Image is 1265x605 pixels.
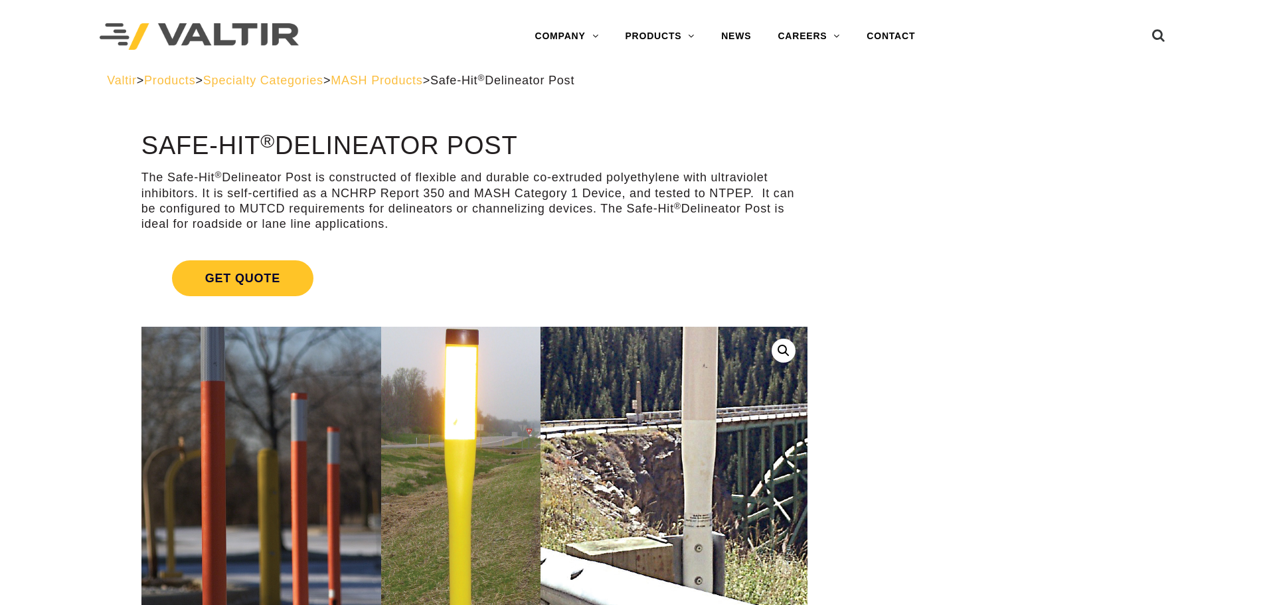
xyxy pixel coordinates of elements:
[144,74,195,87] a: Products
[331,74,422,87] a: MASH Products
[521,23,612,50] a: COMPANY
[853,23,928,50] a: CONTACT
[708,23,764,50] a: NEWS
[214,170,222,180] sup: ®
[141,244,807,312] a: Get Quote
[107,73,1158,88] div: > > > >
[107,74,136,87] a: Valtir
[674,201,681,211] sup: ®
[430,74,574,87] span: Safe-Hit Delineator Post
[141,170,807,232] p: The Safe-Hit Delineator Post is constructed of flexible and durable co-extruded polyethylene with...
[203,74,323,87] a: Specialty Categories
[764,23,853,50] a: CAREERS
[477,73,485,83] sup: ®
[141,132,807,160] h1: Safe-Hit Delineator Post
[100,23,299,50] img: Valtir
[260,130,275,151] sup: ®
[172,260,313,296] span: Get Quote
[612,23,708,50] a: PRODUCTS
